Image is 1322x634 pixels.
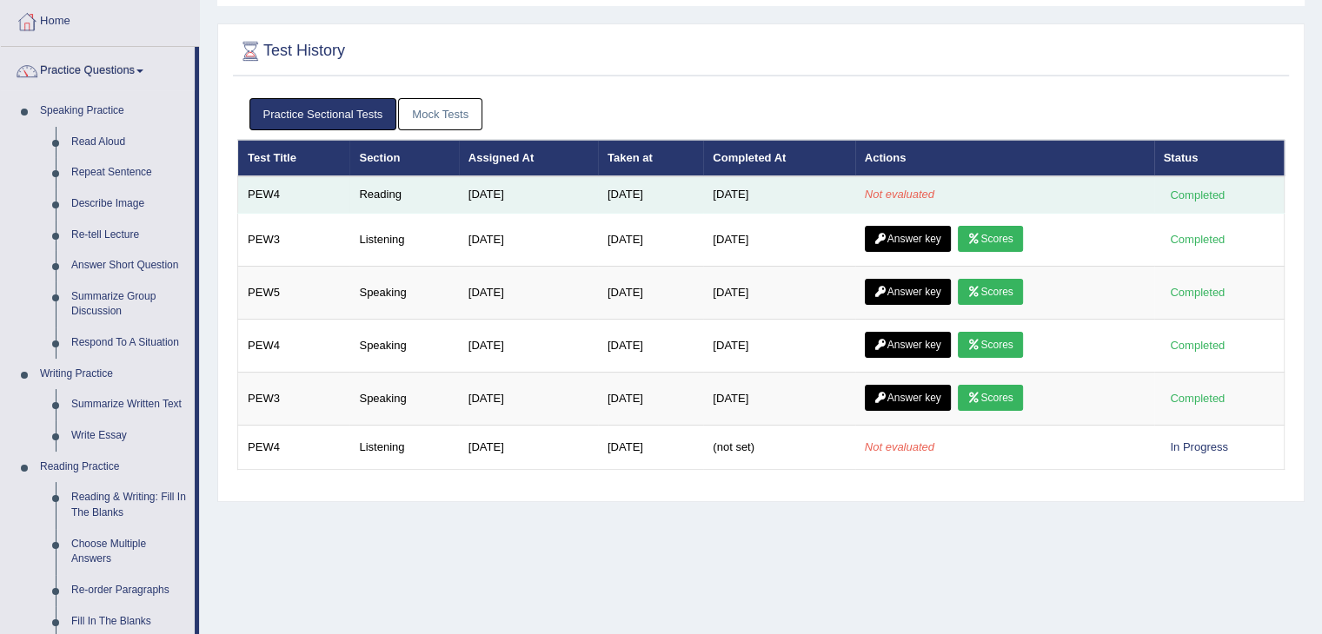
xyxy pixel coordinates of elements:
[63,482,195,528] a: Reading & Writing: Fill In The Blanks
[349,213,458,266] td: Listening
[349,319,458,372] td: Speaking
[865,332,951,358] a: Answer key
[238,266,350,319] td: PEW5
[703,372,854,425] td: [DATE]
[703,213,854,266] td: [DATE]
[598,176,703,213] td: [DATE]
[459,372,598,425] td: [DATE]
[1,47,195,90] a: Practice Questions
[459,266,598,319] td: [DATE]
[865,440,934,453] em: Not evaluated
[703,319,854,372] td: [DATE]
[238,176,350,213] td: PEW4
[63,250,195,281] a: Answer Short Question
[459,140,598,176] th: Assigned At
[238,372,350,425] td: PEW3
[1164,283,1232,301] div: Completed
[459,319,598,372] td: [DATE]
[63,575,195,606] a: Re-order Paragraphs
[703,140,854,176] th: Completed At
[958,332,1022,358] a: Scores
[63,327,195,359] a: Respond To A Situation
[238,425,350,469] td: PEW4
[865,188,934,201] em: Not evaluated
[32,359,195,390] a: Writing Practice
[63,281,195,327] a: Summarize Group Discussion
[459,213,598,266] td: [DATE]
[238,140,350,176] th: Test Title
[63,188,195,220] a: Describe Image
[459,425,598,469] td: [DATE]
[349,140,458,176] th: Section
[1164,186,1232,204] div: Completed
[398,98,482,130] a: Mock Tests
[63,220,195,251] a: Re-tell Lecture
[598,213,703,266] td: [DATE]
[349,372,458,425] td: Speaking
[1154,140,1285,176] th: Status
[1164,336,1232,354] div: Completed
[63,529,195,575] a: Choose Multiple Answers
[238,213,350,266] td: PEW3
[349,425,458,469] td: Listening
[32,96,195,127] a: Speaking Practice
[958,226,1022,252] a: Scores
[1164,389,1232,407] div: Completed
[598,319,703,372] td: [DATE]
[63,127,195,158] a: Read Aloud
[459,176,598,213] td: [DATE]
[238,319,350,372] td: PEW4
[63,420,195,452] a: Write Essay
[598,140,703,176] th: Taken at
[1164,438,1235,456] div: In Progress
[598,266,703,319] td: [DATE]
[249,98,397,130] a: Practice Sectional Tests
[63,389,195,420] a: Summarize Written Text
[865,226,951,252] a: Answer key
[32,452,195,483] a: Reading Practice
[598,425,703,469] td: [DATE]
[958,279,1022,305] a: Scores
[703,266,854,319] td: [DATE]
[598,372,703,425] td: [DATE]
[703,176,854,213] td: [DATE]
[855,140,1154,176] th: Actions
[349,266,458,319] td: Speaking
[63,157,195,188] a: Repeat Sentence
[865,385,951,411] a: Answer key
[958,385,1022,411] a: Scores
[349,176,458,213] td: Reading
[1164,230,1232,248] div: Completed
[713,440,754,453] span: (not set)
[865,279,951,305] a: Answer key
[237,38,345,64] h2: Test History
